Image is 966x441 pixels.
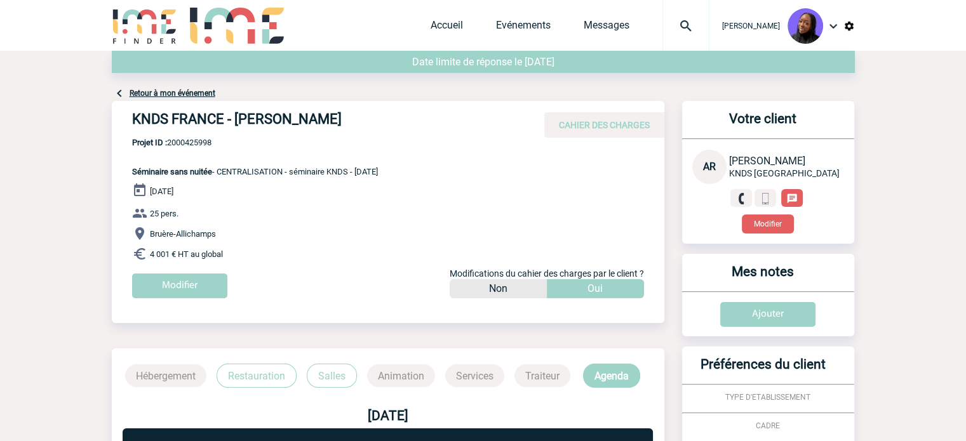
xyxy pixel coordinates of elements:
span: [PERSON_NAME] [729,155,805,167]
span: Modifications du cahier des charges par le client ? [450,268,644,279]
span: Date limite de réponse le [DATE] [412,56,554,68]
p: Animation [367,364,435,387]
a: Accueil [431,19,463,37]
h3: Mes notes [687,264,839,291]
span: 4 001 € HT au global [150,249,223,259]
span: [PERSON_NAME] [722,22,780,30]
span: Bruère-Allichamps [150,229,216,239]
p: Services [445,364,504,387]
span: KNDS [GEOGRAPHIC_DATA] [729,168,840,178]
span: 25 pers. [150,209,178,218]
p: Oui [587,279,603,298]
p: Agenda [583,364,640,388]
b: Projet ID : [132,138,167,147]
h4: KNDS FRANCE - [PERSON_NAME] [132,111,513,133]
b: [DATE] [368,408,408,423]
span: CAHIER DES CHARGES [559,120,650,130]
img: 131349-0.png [788,8,823,44]
a: Evénements [496,19,551,37]
span: AR [703,161,716,173]
img: portable.png [760,193,771,204]
a: Retour à mon événement [130,89,215,98]
p: Hébergement [125,364,206,387]
p: Restauration [217,364,297,388]
img: chat-24-px-w.png [786,193,798,204]
span: [DATE] [150,187,173,196]
span: - CENTRALISATION - séminaire KNDS - [DATE] [132,167,378,176]
a: Messages [584,19,629,37]
span: Séminaire sans nuitée [132,167,212,176]
h3: Votre client [687,111,839,138]
span: 2000425998 [132,138,378,147]
span: TYPE D'ETABLISSEMENT [725,393,810,402]
p: Non [489,279,507,298]
input: Modifier [132,273,227,298]
img: IME-Finder [112,8,178,44]
input: Ajouter [720,302,815,327]
h3: Préférences du client [687,357,839,384]
img: fixe.png [735,193,747,204]
button: Modifier [742,214,794,234]
p: Traiteur [514,364,570,387]
span: CADRE [756,421,780,430]
p: Salles [307,364,357,388]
